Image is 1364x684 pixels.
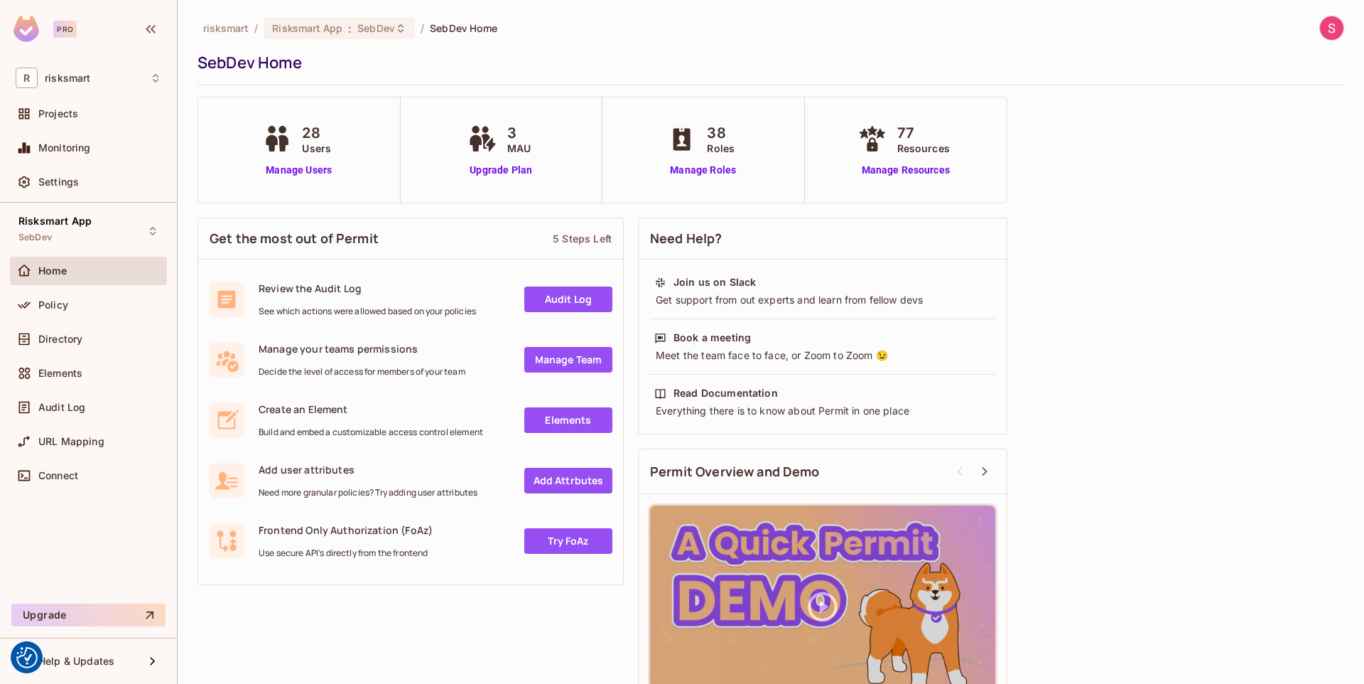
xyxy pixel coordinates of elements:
span: Resources [897,141,950,156]
span: 3 [507,122,531,144]
span: Elements [38,368,82,379]
span: R [16,68,38,88]
span: Workspace: risksmart [45,73,90,84]
span: MAU [507,141,531,156]
a: Manage Roles [664,163,742,178]
button: Consent Preferences [16,647,38,668]
div: 5 Steps Left [553,232,612,245]
span: Review the Audit Log [259,282,476,295]
span: Monitoring [38,142,91,154]
img: Seb Jones [1320,16,1343,40]
a: Manage Users [259,163,338,178]
span: Projects [38,108,78,119]
span: 38 [707,122,735,144]
span: Settings [38,176,79,188]
span: : [347,23,352,34]
a: Manage Resources [855,163,957,178]
div: Everything there is to know about Permit in one place [654,404,991,418]
a: Upgrade Plan [465,163,538,178]
span: Connect [38,470,78,481]
span: 28 [302,122,331,144]
span: Users [302,141,331,156]
span: Risksmart App [18,215,92,227]
span: SebDev [357,21,395,35]
span: Home [38,265,67,277]
span: Help & Updates [38,656,114,667]
span: the active workspace [203,21,249,35]
span: Risksmart App [272,21,342,35]
span: Manage your teams permissions [259,342,465,356]
span: Directory [38,333,82,345]
div: Join us on Slack [673,275,756,289]
div: Meet the team face to face, or Zoom to Zoom 😉 [654,348,991,363]
span: Permit Overview and Demo [650,463,820,481]
span: SebDev [18,232,52,243]
div: Get support from out experts and learn from fellow devs [654,293,991,307]
span: URL Mapping [38,436,104,447]
a: Add Attrbutes [524,468,612,493]
li: / [421,21,424,35]
span: Frontend Only Authorization (FoAz) [259,523,433,537]
div: Book a meeting [673,331,751,345]
div: Pro [53,21,77,38]
span: Decide the level of access for members of your team [259,366,465,378]
span: 77 [897,122,950,144]
span: Use secure API's directly from the frontend [259,547,433,559]
span: Policy [38,299,68,311]
button: Upgrade [11,604,166,626]
img: SReyMgAAAABJRU5ErkJggg== [13,16,39,42]
span: Roles [707,141,735,156]
div: SebDev Home [197,52,1337,73]
span: Audit Log [38,402,85,413]
a: Try FoAz [524,528,612,554]
span: Create an Element [259,402,483,416]
span: See which actions were allowed based on your policies [259,306,476,317]
span: Add user attributes [259,463,477,476]
a: Audit Log [524,287,612,312]
span: Get the most out of Permit [210,230,379,247]
span: Need Help? [650,230,722,247]
li: / [254,21,258,35]
span: Need more granular policies? Try adding user attributes [259,487,477,498]
span: SebDev Home [430,21,497,35]
span: Build and embed a customizable access control element [259,427,483,438]
img: Revisit consent button [16,647,38,668]
a: Elements [524,407,612,433]
div: Read Documentation [673,386,778,400]
a: Manage Team [524,347,612,373]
